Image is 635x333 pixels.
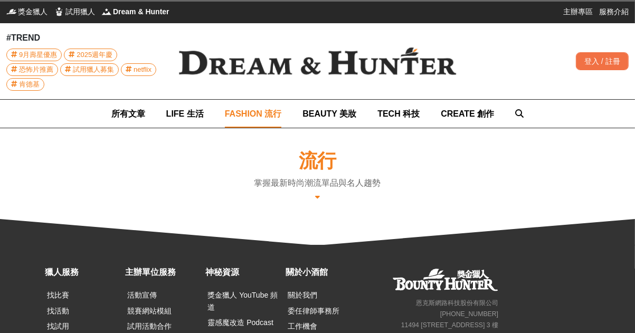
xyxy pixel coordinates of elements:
a: 活動宣傳 [127,291,157,299]
a: 競賽網站模組 [127,307,172,315]
a: 試用活動合作 [127,322,172,330]
span: 恐怖片推薦 [19,64,53,75]
a: 試用獵人募集 [60,63,119,76]
span: netflix [134,64,151,75]
a: 獎金獵人 YouTube 頻道 [207,291,278,311]
img: 試用獵人 [54,6,64,17]
div: 關於小酒館 [286,266,361,279]
span: 試用獵人募集 [73,64,114,75]
a: 獎金獵人 [393,269,498,291]
div: 主辦單位服務 [125,266,200,279]
img: Dream & Hunter [101,6,112,17]
a: 恐怖片推薦 [6,63,58,76]
div: 獵人服務 [45,266,120,279]
a: 服務介紹 [599,6,629,17]
a: 所有文章 [111,100,145,128]
span: FASHION 流行 [225,109,282,118]
span: Dream & Hunter [113,6,169,17]
a: TECH 科技 [377,100,420,128]
a: 找活動 [47,307,69,315]
small: 恩克斯網路科技股份有限公司 [416,299,498,307]
a: 工作機會 [288,322,317,330]
div: 掌握最新時尚潮流單品與名人趨勢 [254,177,381,189]
small: 11494 [STREET_ADDRESS] 3 樓 [401,321,498,329]
a: BEAUTY 美妝 [302,100,356,128]
span: 獎金獵人 [18,6,48,17]
a: 9月壽星優惠 [6,49,62,61]
span: 9月壽星優惠 [19,49,57,61]
span: CREATE 創作 [441,109,494,118]
span: 試用獵人 [65,6,95,17]
span: 所有文章 [111,109,145,118]
a: 靈感魔改造 Podcast [207,318,273,327]
a: 試用獵人試用獵人 [54,6,95,17]
img: 獎金獵人 [6,6,17,17]
div: #TREND [6,32,162,44]
span: 2025週年慶 [77,49,112,61]
a: CREATE 創作 [441,100,494,128]
a: FASHION 流行 [225,100,282,128]
img: Dream & Hunter [162,31,473,92]
a: 找試用 [47,322,69,330]
a: 關於我們 [288,291,317,299]
span: BEAUTY 美妝 [302,109,356,118]
span: TECH 科技 [377,109,420,118]
span: 肯德基 [19,79,40,90]
h1: 流行 [299,149,336,172]
a: 2025週年慶 [64,49,117,61]
a: LIFE 生活 [166,100,204,128]
small: [PHONE_NUMBER] [440,310,498,318]
div: 登入 / 註冊 [576,52,629,70]
span: LIFE 生活 [166,109,204,118]
a: 委任律師事務所 [288,307,339,315]
a: netflix [121,63,156,76]
div: 神秘資源 [205,266,280,279]
a: 肯德基 [6,78,44,91]
a: 找比賽 [47,291,69,299]
a: Dream & HunterDream & Hunter [101,6,169,17]
a: 獎金獵人獎金獵人 [6,6,48,17]
a: 主辦專區 [563,6,593,17]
